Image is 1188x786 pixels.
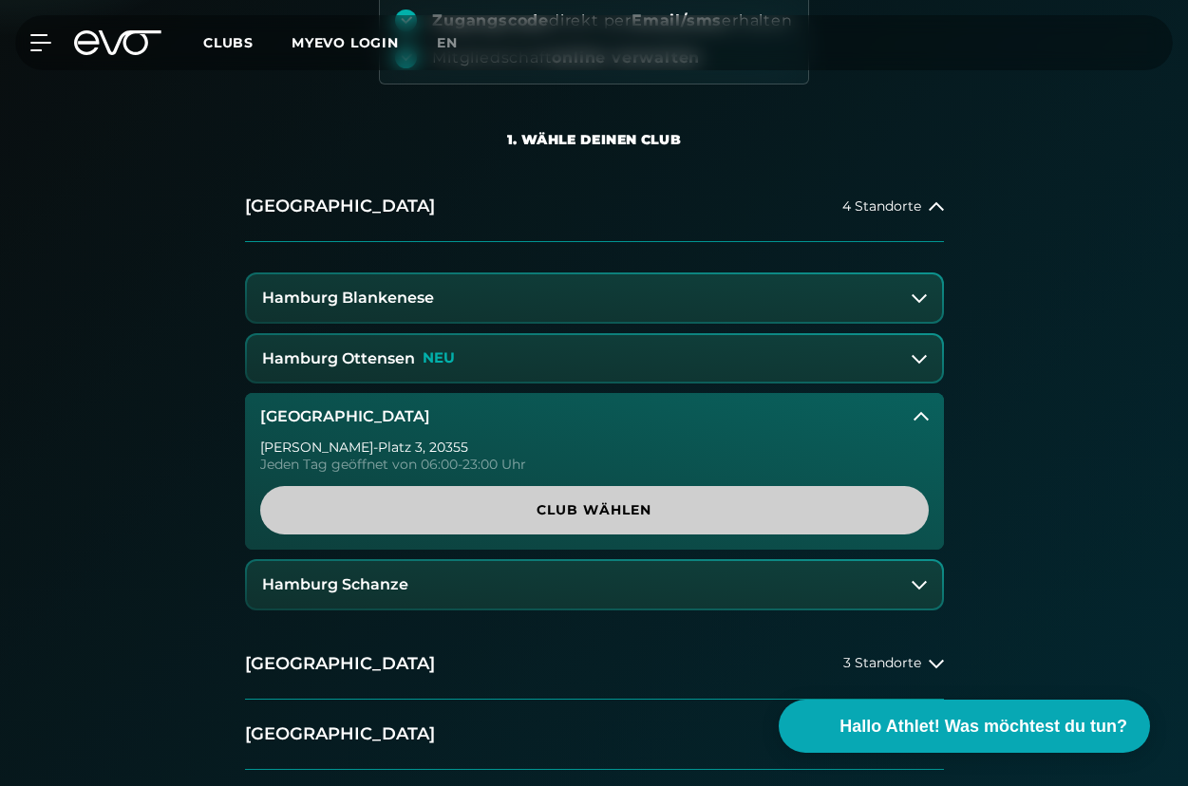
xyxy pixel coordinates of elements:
button: Hamburg Blankenese [247,274,942,322]
span: 4 Standorte [842,199,921,214]
button: Hamburg OttensenNEU [247,335,942,383]
button: [GEOGRAPHIC_DATA]3 Standorte [245,629,944,700]
h3: Hamburg Schanze [262,576,408,593]
p: NEU [423,350,455,366]
button: [GEOGRAPHIC_DATA]2 Standorte [245,700,944,770]
button: Hamburg Schanze [247,561,942,608]
h2: [GEOGRAPHIC_DATA] [245,722,435,746]
a: MYEVO LOGIN [292,34,399,51]
button: [GEOGRAPHIC_DATA] [245,393,944,440]
h3: Hamburg Ottensen [262,350,415,367]
span: Hallo Athlet! Was möchtest du tun? [839,714,1127,739]
h2: [GEOGRAPHIC_DATA] [245,652,435,676]
div: Jeden Tag geöffnet von 06:00-23:00 Uhr [260,458,929,471]
div: 1. Wähle deinen Club [507,130,681,149]
a: Club wählen [260,486,929,534]
h3: Hamburg Blankenese [262,290,434,307]
div: [PERSON_NAME]-Platz 3 , 20355 [260,440,929,454]
h3: [GEOGRAPHIC_DATA] [260,408,430,425]
a: Clubs [203,33,292,51]
a: en [437,32,481,54]
h2: [GEOGRAPHIC_DATA] [245,195,435,218]
span: 3 Standorte [843,656,921,670]
span: Club wählen [283,500,906,520]
span: en [437,34,458,51]
button: Hallo Athlet! Was möchtest du tun? [779,700,1150,753]
button: [GEOGRAPHIC_DATA]4 Standorte [245,172,944,242]
span: Clubs [203,34,254,51]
